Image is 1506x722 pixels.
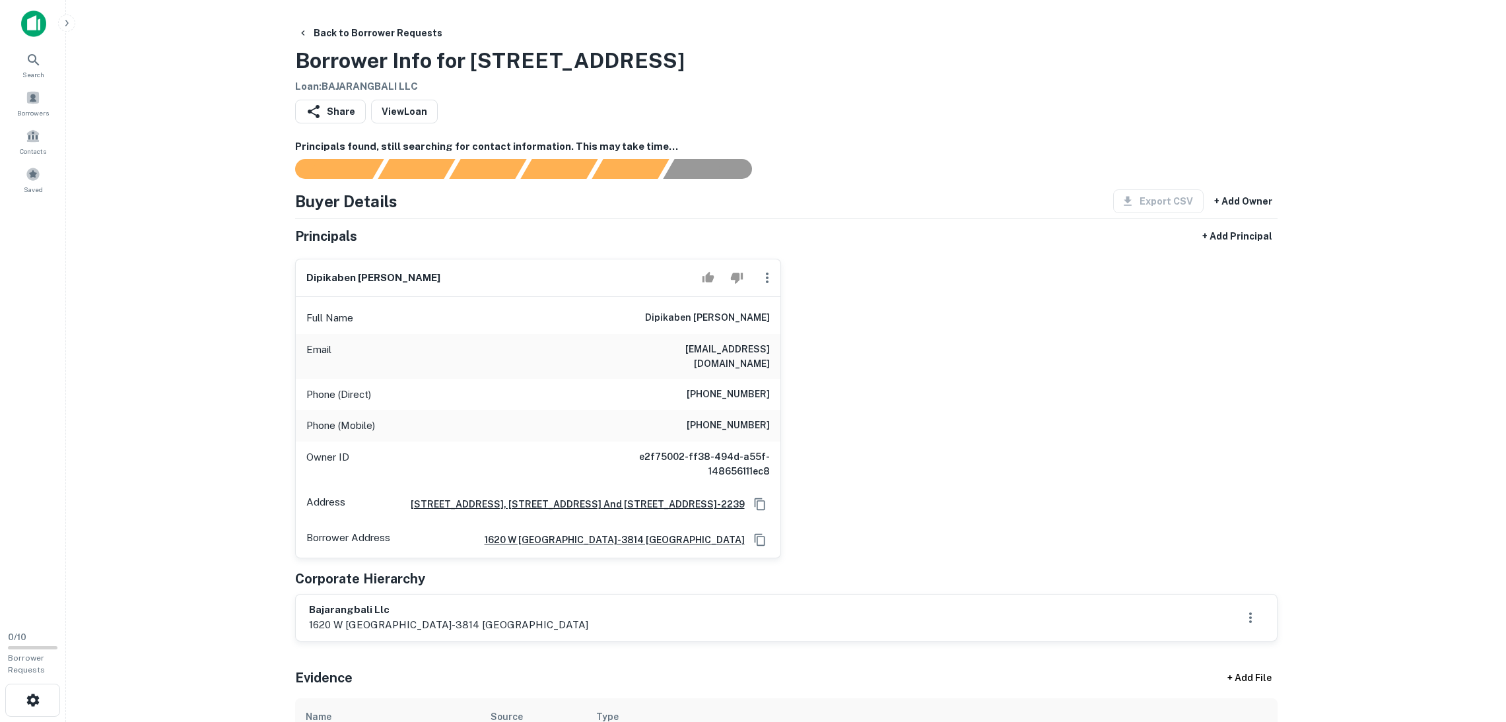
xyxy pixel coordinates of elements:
h3: Borrower Info for [STREET_ADDRESS] [295,45,685,77]
p: Borrower Address [306,530,390,550]
button: Copy Address [750,494,770,514]
h4: Buyer Details [295,189,397,213]
span: Contacts [20,146,46,156]
p: Email [306,342,331,371]
div: Sending borrower request to AI... [279,159,378,179]
span: Borrowers [17,108,49,118]
h6: bajarangbali llc [309,603,588,618]
a: Contacts [4,123,62,159]
h6: [PHONE_NUMBER] [687,418,770,434]
h6: dipikaben [PERSON_NAME] [645,310,770,326]
h5: Evidence [295,668,353,688]
h6: Principals found, still searching for contact information. This may take time... [295,139,1278,154]
a: ViewLoan [371,100,438,123]
p: Owner ID [306,449,349,478]
span: Borrower Requests [8,653,45,674]
h6: [EMAIL_ADDRESS][DOMAIN_NAME] [611,342,770,371]
div: Documents found, AI parsing details... [449,159,526,179]
a: [STREET_ADDRESS], [STREET_ADDRESS] And [STREET_ADDRESS]-2239 [400,497,745,511]
p: 1620 w [GEOGRAPHIC_DATA]-3814 [GEOGRAPHIC_DATA] [309,617,588,633]
a: 1620 w [GEOGRAPHIC_DATA]-3814 [GEOGRAPHIC_DATA] [474,533,745,547]
button: Accept [697,265,720,291]
iframe: Chat Widget [1440,616,1506,680]
button: Back to Borrower Requests [292,21,448,45]
div: Principals found, still searching for contact information. This may take time... [592,159,669,179]
h6: e2f75002-ff38-494d-a55f-148656111ec8 [611,449,770,478]
h6: Loan : BAJARANGBALI LLC [295,79,685,94]
button: Copy Address [750,530,770,550]
span: Saved [24,184,43,195]
a: Saved [4,162,62,197]
span: 0 / 10 [8,632,26,642]
p: Phone (Direct) [306,387,371,403]
div: + Add File [1204,667,1296,690]
h6: dipikaben [PERSON_NAME] [306,271,440,286]
p: Full Name [306,310,353,326]
span: Search [22,69,44,80]
div: Principals found, AI now looking for contact information... [520,159,598,179]
a: Borrowers [4,85,62,121]
div: AI fulfillment process complete. [664,159,768,179]
h5: Corporate Hierarchy [295,569,425,589]
h6: [PHONE_NUMBER] [687,387,770,403]
img: capitalize-icon.png [21,11,46,37]
a: Search [4,47,62,82]
button: Share [295,100,366,123]
button: + Add Owner [1209,189,1278,213]
h5: Principals [295,226,357,246]
button: Reject [725,265,748,291]
p: Phone (Mobile) [306,418,375,434]
div: Your request is received and processing... [378,159,455,179]
button: + Add Principal [1197,224,1278,248]
p: Address [306,494,345,514]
